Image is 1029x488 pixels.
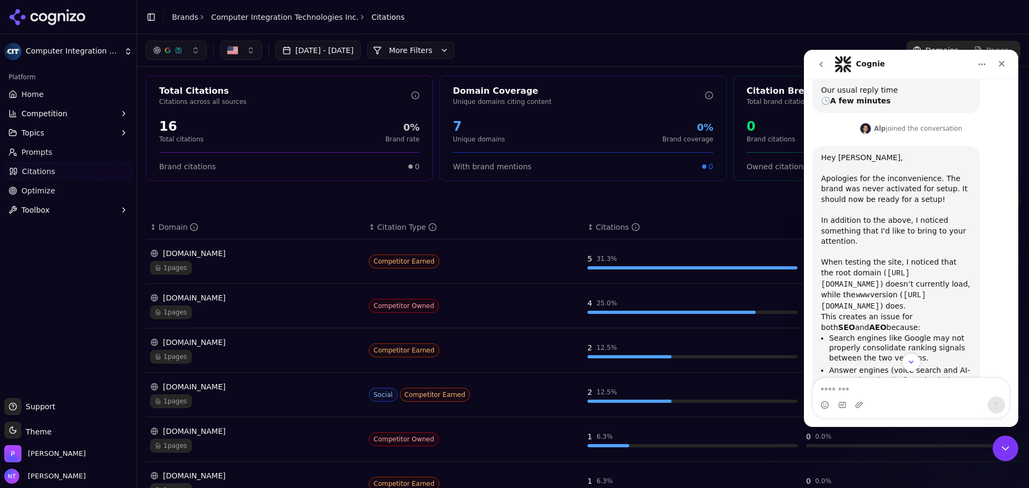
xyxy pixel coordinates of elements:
[25,283,167,313] li: Search engines like Google may not properly consolidate ranking signals between the two versions.
[993,436,1018,461] iframe: Intercom live chat
[17,241,122,261] code: [URL][DOMAIN_NAME]
[150,439,192,453] span: 1 pages
[227,45,238,56] img: US
[662,135,713,144] p: Brand coverage
[159,85,411,97] div: Total Citations
[4,182,132,199] a: Optimize
[453,118,505,135] div: 7
[596,432,613,441] div: 6.3 %
[65,273,83,282] b: AEO
[4,69,132,86] div: Platform
[17,103,167,262] div: Hey [PERSON_NAME], Apologies for the inconvenience. The brand was never activated for setup. It s...
[747,135,795,144] p: Brand citations
[150,248,360,259] div: [DOMAIN_NAME]
[159,135,204,144] p: Total citations
[159,97,411,106] p: Citations across all sources
[21,108,68,119] span: Competition
[159,222,198,232] div: Domain
[806,476,811,486] div: 0
[159,161,216,172] span: Brand citations
[802,215,1020,239] th: brandCitationCount
[371,12,405,22] span: Citations
[172,13,198,21] a: Brands
[587,342,592,353] div: 2
[747,97,998,106] p: Total brand citations
[587,431,592,442] div: 1
[596,388,617,396] div: 12.5 %
[453,161,532,172] span: With brand mentions
[369,343,439,357] span: Competitor Earned
[28,449,86,459] span: Perrill
[4,163,132,180] a: Citations
[172,12,405,22] nav: breadcrumb
[4,86,132,103] a: Home
[369,254,439,268] span: Competitor Earned
[400,388,471,402] span: Competitor Earned
[150,305,192,319] span: 1 pages
[21,185,55,196] span: Optimize
[21,401,55,412] span: Support
[369,299,439,313] span: Competitor Owned
[150,394,192,408] span: 1 pages
[453,97,705,106] p: Unique domains citing content
[22,166,55,177] span: Citations
[662,120,713,135] div: 0%
[21,127,44,138] span: Topics
[453,85,705,97] div: Domain Coverage
[98,303,116,321] button: Scroll to bottom
[150,261,192,275] span: 1 pages
[21,147,53,157] span: Prompts
[747,118,795,135] div: 0
[34,273,51,282] b: SEO
[747,161,807,172] span: Owned citations
[150,222,360,232] div: ↕Domain
[4,469,86,484] button: Open user button
[150,350,192,364] span: 1 pages
[21,89,43,100] span: Home
[275,41,361,60] button: [DATE] - [DATE]
[9,328,205,347] textarea: Message…
[51,241,66,250] code: www
[4,469,19,484] img: Nate Tower
[9,96,176,484] div: Hey [PERSON_NAME],Apologies for the inconvenience. The brand was never activated for setup. It sh...
[211,12,359,22] a: Computer Integration Technologies Inc.
[150,292,360,303] div: [DOMAIN_NAME]
[369,388,398,402] span: Social
[987,45,1009,56] span: Pages
[596,222,640,232] div: Citations
[583,215,802,239] th: totalCitationCount
[815,432,832,441] div: 0.0 %
[453,135,505,144] p: Unique domains
[159,118,204,135] div: 16
[364,215,583,239] th: citationTypes
[4,445,21,462] img: Perrill
[369,222,579,232] div: ↕Citation Type
[17,351,25,359] button: Emoji picker
[150,381,360,392] div: [DOMAIN_NAME]
[596,299,617,307] div: 25.0 %
[26,47,120,56] span: Computer Integration Technologies Inc.
[21,205,50,215] span: Toolbox
[17,262,167,283] div: This creates an issue for both and because:
[369,432,439,446] span: Competitor Owned
[804,50,1018,427] iframe: To enrich screen reader interactions, please activate Accessibility in Grammarly extension settings
[806,431,811,442] div: 0
[4,124,132,141] button: Topics
[367,42,454,59] button: More Filters
[587,298,592,309] div: 4
[415,161,420,172] span: 0
[4,105,132,122] button: Competition
[21,427,51,436] span: Theme
[4,445,86,462] button: Open organization switcher
[377,222,437,232] div: Citation Type
[4,43,21,60] img: Computer Integration Technologies Inc.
